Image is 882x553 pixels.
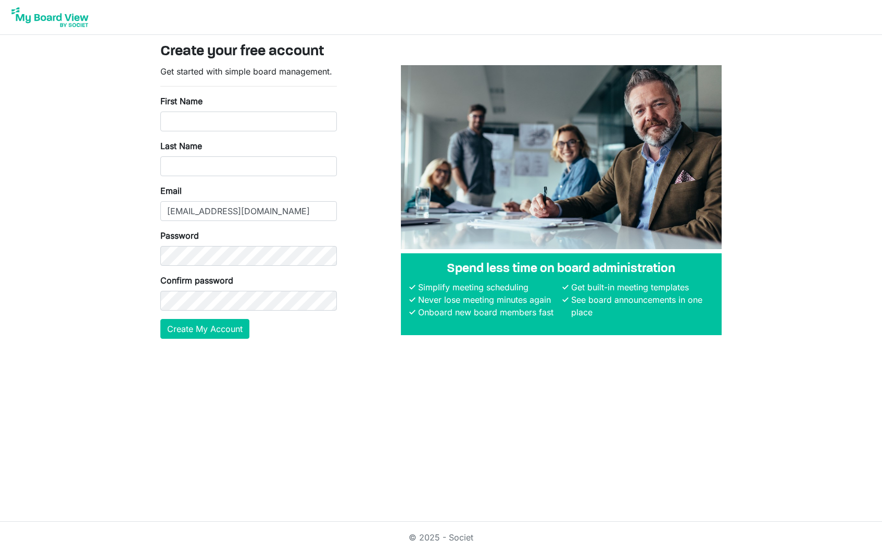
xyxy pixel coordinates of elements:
[401,65,722,249] img: A photograph of board members sitting at a table
[569,293,713,318] li: See board announcements in one place
[160,229,199,242] label: Password
[415,281,560,293] li: Simplify meeting scheduling
[8,4,92,30] img: My Board View Logo
[409,262,713,277] h4: Spend less time on board administration
[160,95,203,107] label: First Name
[160,274,233,287] label: Confirm password
[160,185,182,197] label: Email
[409,532,473,543] a: © 2025 - Societ
[160,140,202,152] label: Last Name
[160,319,249,339] button: Create My Account
[569,281,713,293] li: Get built-in meeting templates
[160,66,332,77] span: Get started with simple board management.
[160,43,722,61] h3: Create your free account
[415,293,560,306] li: Never lose meeting minutes again
[415,306,560,318] li: Onboard new board members fast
